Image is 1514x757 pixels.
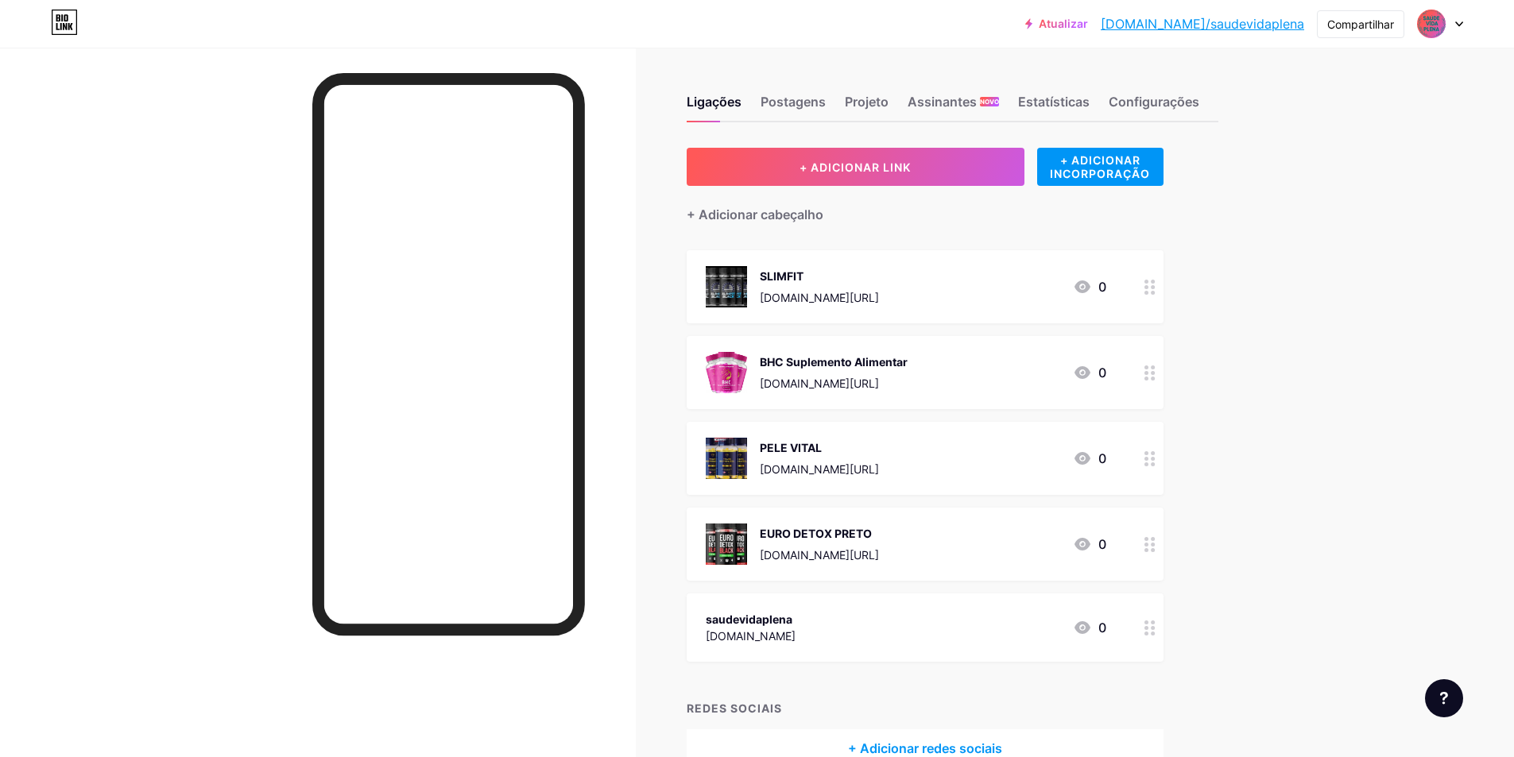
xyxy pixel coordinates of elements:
font: Estatísticas [1018,94,1090,110]
img: PELE VITAL [706,438,747,479]
img: SLIMFIT [706,266,747,307]
font: Postagens [761,94,826,110]
font: Compartilhar [1327,17,1394,31]
button: + ADICIONAR LINK [687,148,1024,186]
font: PELE VITAL [760,441,822,454]
font: [DOMAIN_NAME]/saudevidaplena [1101,16,1304,32]
font: Configurações [1109,94,1199,110]
font: Atualizar [1039,17,1088,30]
img: EURO DETOX PRETO [706,523,747,565]
font: Ligações [687,94,742,110]
font: 0 [1098,536,1106,552]
font: Assinantes [908,94,977,110]
font: REDES SOCIAIS [687,701,782,715]
font: NOVO [980,98,999,106]
font: BHC Suplemento Alimentar [760,355,908,369]
a: [DOMAIN_NAME]/saudevidaplena [1101,14,1304,33]
font: [DOMAIN_NAME][URL] [760,548,879,562]
font: + ADICIONAR LINK [800,160,911,174]
font: 0 [1098,279,1106,295]
font: 0 [1098,450,1106,466]
font: [DOMAIN_NAME][URL] [760,377,879,390]
font: Projeto [845,94,889,110]
font: 0 [1098,620,1106,635]
img: saudevidaplena [1416,9,1446,39]
font: EURO DETOX PRETO [760,527,872,540]
font: saudevidaplena [706,612,792,626]
font: SLIMFIT [760,269,803,283]
font: [DOMAIN_NAME] [706,629,796,643]
font: [DOMAIN_NAME][URL] [760,462,879,476]
font: 0 [1098,365,1106,380]
img: BHC Suplemento Alimentar [706,352,747,393]
font: + ADICIONAR INCORPORAÇÃO [1050,153,1150,180]
font: + Adicionar redes sociais [848,740,1002,756]
font: [DOMAIN_NAME][URL] [760,291,879,304]
font: + Adicionar cabeçalho [687,207,823,222]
